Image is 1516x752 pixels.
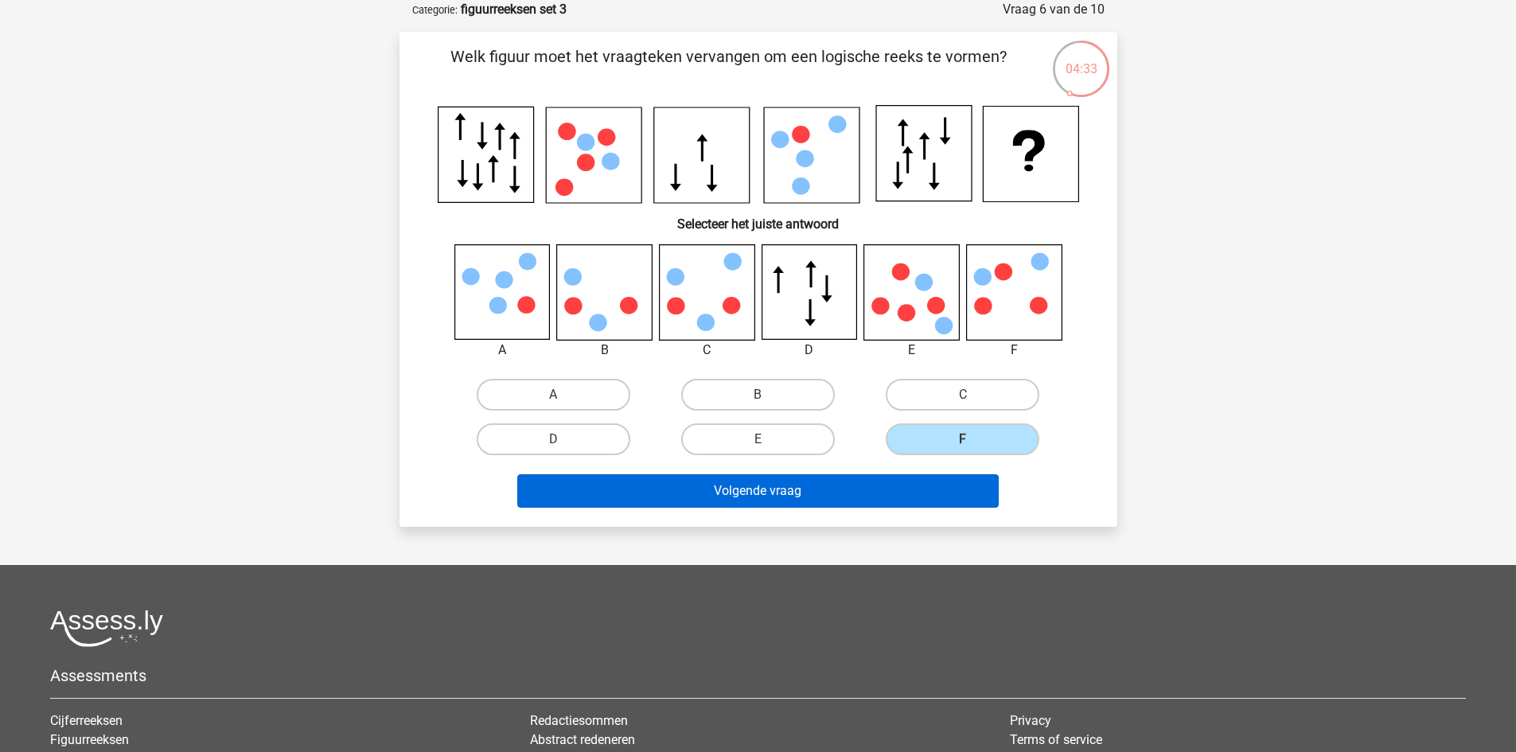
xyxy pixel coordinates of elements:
strong: figuurreeksen set 3 [461,2,567,17]
img: Assessly logo [50,610,163,647]
a: Terms of service [1010,732,1102,747]
label: C [886,379,1039,411]
label: A [477,379,630,411]
div: D [750,341,870,360]
div: B [544,341,664,360]
div: F [954,341,1074,360]
button: Volgende vraag [517,474,999,508]
div: E [852,341,972,360]
a: Abstract redeneren [530,732,635,747]
label: B [681,379,835,411]
h6: Selecteer het juiste antwoord [425,204,1092,232]
h5: Assessments [50,666,1466,685]
a: Cijferreeksen [50,713,123,728]
small: Categorie: [412,4,458,16]
label: F [886,423,1039,455]
p: Welk figuur moet het vraagteken vervangen om een logische reeks te vormen? [425,45,1032,92]
div: C [647,341,767,360]
label: D [477,423,630,455]
div: 04:33 [1051,39,1111,79]
div: A [442,341,563,360]
label: E [681,423,835,455]
a: Redactiesommen [530,713,628,728]
a: Privacy [1010,713,1051,728]
a: Figuurreeksen [50,732,129,747]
